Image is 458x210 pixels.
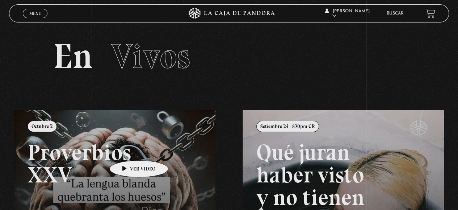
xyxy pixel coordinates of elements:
[29,11,41,16] span: Menu
[425,8,435,18] a: View your shopping cart
[27,17,44,22] span: Cerrar
[53,39,405,74] h2: En
[111,36,190,77] span: Vivos
[387,11,404,16] a: Buscar
[325,9,370,18] span: [PERSON_NAME]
